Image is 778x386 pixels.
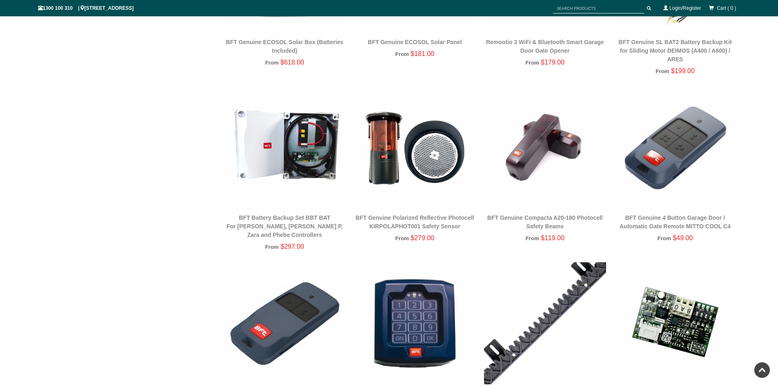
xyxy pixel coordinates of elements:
span: $119.00 [541,234,564,241]
iframe: LiveChat chat widget [615,167,778,357]
img: BFT Battery Backup Set BBT BAT - For Thalia, Thalia P, Zara and Phebe Controllers - Gate Warehouse [224,87,346,209]
span: From [265,60,279,66]
a: BFT Genuine ECOSOL Solar Panel [368,39,462,45]
input: SEARCH PRODUCTS [553,3,644,13]
img: BFT Genuine 4 Button Garage Door / Automatic Gate Remote MITTO COOL C4 - Gate Warehouse [614,87,736,209]
a: BFT Genuine Polarized Reflective Photocell KIRPOLAPHOT001 Safety Sensor [356,214,474,230]
span: Cart ( 0 ) [717,5,736,11]
span: $297.00 [281,243,304,250]
span: 1300 100 310 | [STREET_ADDRESS] [38,5,134,11]
span: From [395,51,409,57]
span: From [655,68,669,74]
span: From [265,244,279,250]
span: From [395,235,409,241]
span: $199.00 [671,67,695,74]
img: BFT Genuine Q.BO TOUCH Wireless Keypad - Gate Warehouse [354,262,476,384]
a: BFT Genuine SL BAT2 Battery Backup Kit for Sliding Motor DEIMOS (A400 / A600) / ARES [619,39,732,62]
a: Login/Register [669,5,701,11]
img: BFT Genuine Polarized Reflective Photocell KIRPOLAPHOT001 Safety Sensor - Gate Warehouse [354,87,476,209]
span: $181.00 [411,50,435,57]
img: BFT Genuine 2 Button Garage Door / Automatic Gate Remote MITTO COOL C2 - Gate Warehouse [224,262,346,384]
img: BFT Genuine Sliding Gate Gear Rack - 1 Metre - Gate Warehouse [484,262,606,384]
span: $179.00 [541,59,564,66]
img: BFT Genuine Compacta A20-180 Photocell Safety Beams - Gate Warehouse [484,87,606,209]
a: Remootio 3 WiFi & Bluetooth Smart Garage Door Gate Opener [486,39,604,54]
a: BFT Genuine ECOSOL Solar Box (Batteries Included) [226,39,343,54]
a: BFT Genuine Compacta A20-180 Photocell Safety Beams [487,214,603,230]
a: BFT Battery Backup Set BBT BATFor [PERSON_NAME], [PERSON_NAME] P, Zara and Phebe Controllers [227,214,343,238]
span: $279.00 [411,234,435,241]
img: BFT Genuine B EBA RS 485 LINK Serial Connection Board for Opposite Opening Gate Leaves - Gate War... [614,262,736,384]
span: From [526,60,539,66]
span: From [526,235,539,241]
span: $618.00 [281,59,304,66]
